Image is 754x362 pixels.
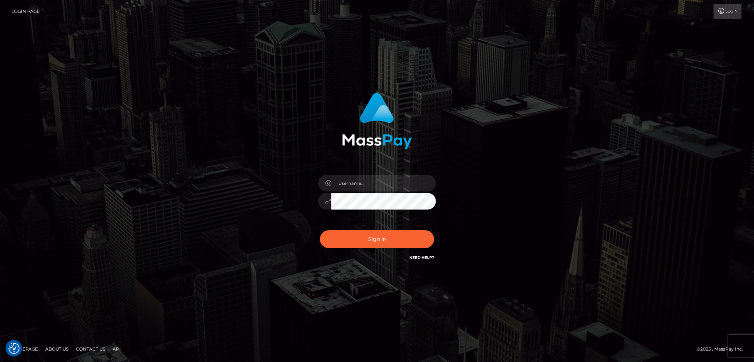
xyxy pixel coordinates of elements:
[320,230,434,248] button: Sign in
[697,345,748,353] div: © 2025 , MassPay Inc.
[42,343,71,355] a: About Us
[714,4,741,19] a: Login
[8,343,41,355] a: Homepage
[73,343,108,355] a: Contact Us
[342,93,412,149] img: MassPay Login
[8,343,20,354] img: Revisit consent button
[11,4,40,19] a: Login Page
[8,343,20,354] button: Consent Preferences
[331,175,436,191] input: Username...
[409,255,434,260] a: Need Help?
[110,343,124,355] a: API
